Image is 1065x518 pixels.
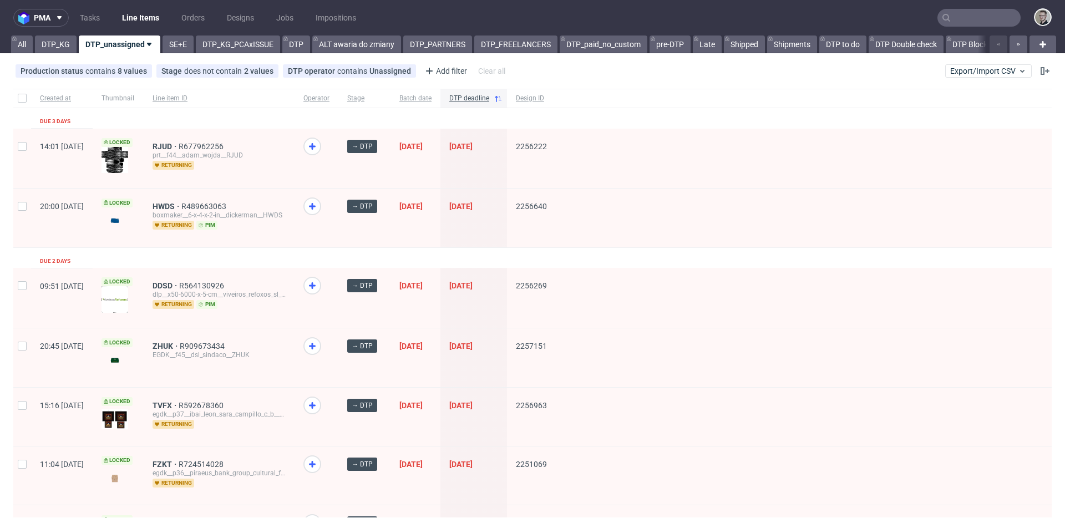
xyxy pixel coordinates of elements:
[153,211,286,220] div: boxmaker__6-x-4-x-2-in__dickerman__HWDS
[102,471,128,486] img: version_two_editor_design
[303,94,329,103] span: Operator
[220,9,261,27] a: Designs
[352,459,373,469] span: → DTP
[946,35,1002,53] a: DTP Blocked
[369,67,411,75] div: Unassigned
[650,35,691,53] a: pre-DTP
[153,420,194,429] span: returning
[347,94,382,103] span: Stage
[449,460,473,469] span: [DATE]
[474,35,557,53] a: DTP_FREELANCERS
[282,35,310,53] a: DTP
[352,281,373,291] span: → DTP
[270,9,300,27] a: Jobs
[945,64,1032,78] button: Export/Import CSV
[449,401,473,410] span: [DATE]
[1035,9,1051,25] img: Krystian Gaza
[180,342,227,351] a: R909673434
[196,221,217,230] span: pim
[73,9,106,27] a: Tasks
[476,63,508,79] div: Clear all
[102,277,133,286] span: Locked
[153,290,286,299] div: dlp__x50-6000-x-5-cm__viveiros_refoxos_sl__DDSD
[153,202,181,211] a: HWDS
[399,401,423,410] span: [DATE]
[153,460,179,469] span: FZKT
[153,94,286,103] span: Line item ID
[115,9,166,27] a: Line Items
[516,202,547,211] span: 2256640
[40,342,84,351] span: 20:45 [DATE]
[40,142,84,151] span: 14:01 [DATE]
[179,460,226,469] a: R724514028
[102,286,128,313] img: version_two_editor_design.png
[163,35,194,53] a: SE+E
[153,351,286,359] div: EGDK__f45__dsl_sindaco__ZHUK
[516,342,547,351] span: 2257151
[34,14,50,22] span: pma
[179,281,226,290] a: R564130926
[153,281,179,290] a: DDSD
[420,62,469,80] div: Add filter
[40,257,70,266] div: Due 2 days
[196,35,280,53] a: DTP_KG_PCAxISSUE
[118,67,147,75] div: 8 values
[153,221,194,230] span: returning
[102,409,128,429] img: version_two_editor_design.png
[288,67,337,75] span: DTP operator
[175,9,211,27] a: Orders
[40,460,84,469] span: 11:04 [DATE]
[352,400,373,410] span: → DTP
[102,456,133,465] span: Locked
[449,342,473,351] span: [DATE]
[153,300,194,309] span: returning
[40,282,84,291] span: 09:51 [DATE]
[399,202,423,211] span: [DATE]
[153,479,194,487] span: returning
[40,94,84,103] span: Created at
[399,142,423,151] span: [DATE]
[153,401,179,410] a: TVFX
[102,147,128,173] img: version_two_editor_design.png
[244,67,273,75] div: 2 values
[869,35,944,53] a: DTP Double check
[516,281,547,290] span: 2256269
[153,142,179,151] a: RJUD
[184,67,244,75] span: does not contain
[153,469,286,478] div: egdk__p36__piraeus_bank_group_cultural_foundation__FZKT
[399,460,423,469] span: [DATE]
[102,397,133,406] span: Locked
[85,67,118,75] span: contains
[399,94,432,103] span: Batch date
[724,35,765,53] a: Shipped
[950,67,1027,75] span: Export/Import CSV
[13,9,69,27] button: pma
[40,401,84,410] span: 15:16 [DATE]
[153,161,194,170] span: returning
[309,9,363,27] a: Impositions
[179,401,226,410] a: R592678360
[102,213,128,228] img: version_two_editor_design
[516,401,547,410] span: 2256963
[18,12,34,24] img: logo
[21,67,85,75] span: Production status
[516,94,547,103] span: Design ID
[179,142,226,151] span: R677962256
[40,202,84,211] span: 20:00 [DATE]
[35,35,77,53] a: DTP_KG
[102,353,128,368] img: version_two_editor_design.png
[399,342,423,351] span: [DATE]
[352,201,373,211] span: → DTP
[352,341,373,351] span: → DTP
[196,300,217,309] span: pim
[153,342,180,351] a: ZHUK
[449,202,473,211] span: [DATE]
[40,117,70,126] div: Due 3 days
[352,141,373,151] span: → DTP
